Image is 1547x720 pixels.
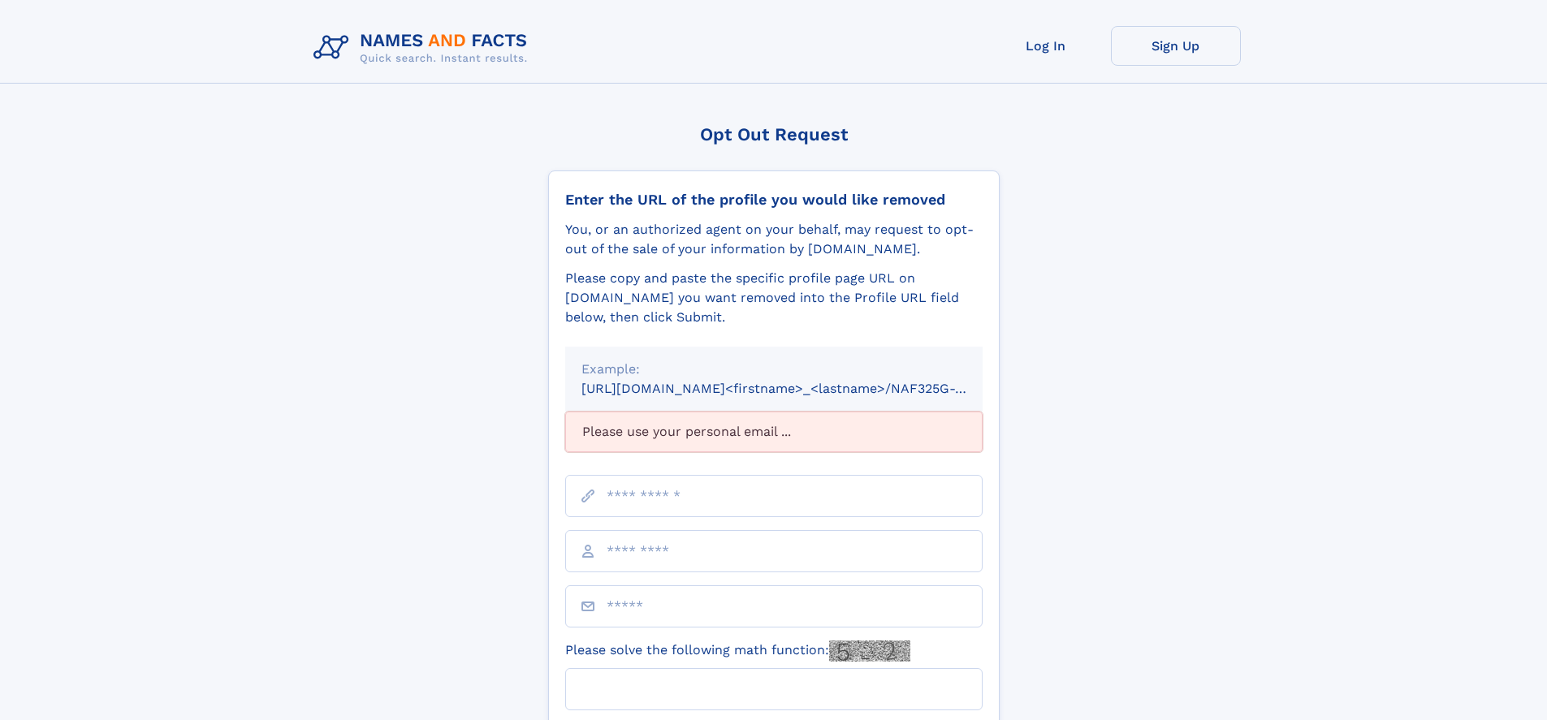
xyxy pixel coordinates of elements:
img: Logo Names and Facts [307,26,541,70]
a: Sign Up [1111,26,1241,66]
label: Please solve the following math function: [565,640,910,662]
div: Please use your personal email ... [565,412,983,452]
div: Please copy and paste the specific profile page URL on [DOMAIN_NAME] you want removed into the Pr... [565,269,983,327]
div: Enter the URL of the profile you would like removed [565,191,983,209]
a: Log In [981,26,1111,66]
small: [URL][DOMAIN_NAME]<firstname>_<lastname>/NAF325G-xxxxxxxx [581,381,1013,396]
div: You, or an authorized agent on your behalf, may request to opt-out of the sale of your informatio... [565,220,983,259]
div: Opt Out Request [548,124,1000,144]
div: Example: [581,360,966,379]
